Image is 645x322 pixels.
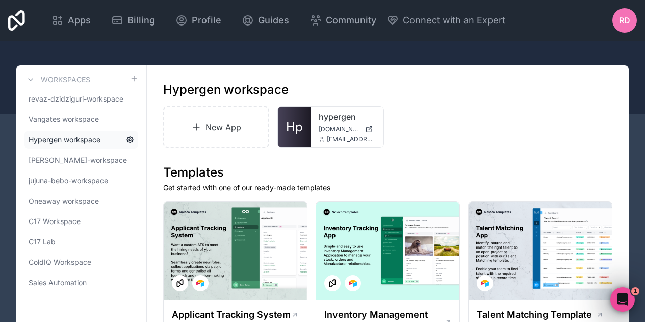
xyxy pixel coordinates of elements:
[24,73,90,86] a: Workspaces
[24,192,138,210] a: Oneaway workspace
[29,94,123,104] span: revaz-dzidziguri-workspace
[41,75,90,85] h3: Workspaces
[196,279,204,287] img: Airtable Logo
[481,279,489,287] img: Airtable Logo
[24,274,138,292] a: Sales Automation
[619,14,630,27] span: RD
[29,176,108,186] span: jujuna-bebo-workspace
[29,155,127,165] span: [PERSON_NAME]-workspace
[278,107,311,147] a: Hp
[29,135,100,145] span: Hypergen workspace
[610,287,635,312] iframe: Intercom live chat
[127,13,155,28] span: Billing
[163,82,289,98] h1: Hypergen workspace
[477,308,592,322] h1: Talent Matching Template
[43,9,99,32] a: Apps
[319,125,375,133] a: [DOMAIN_NAME]
[24,151,138,169] a: [PERSON_NAME]-workspace
[29,237,56,247] span: C17 Lab
[163,106,269,148] a: New App
[29,196,99,206] span: Oneaway workspace
[349,279,357,287] img: Airtable Logo
[167,9,229,32] a: Profile
[29,216,81,227] span: C17 Workspace
[29,257,91,267] span: ColdIQ Workspace
[319,111,375,123] a: hypergen
[286,119,303,135] span: Hp
[29,278,87,288] span: Sales Automation
[327,135,375,143] span: [EMAIL_ADDRESS][DOMAIN_NAME]
[258,13,289,28] span: Guides
[326,13,376,28] span: Community
[234,9,297,32] a: Guides
[24,131,138,149] a: Hypergen workspace
[24,90,138,108] a: revaz-dzidziguri-workspace
[163,183,612,193] p: Get started with one of our ready-made templates
[172,308,291,322] h1: Applicant Tracking System
[68,13,91,28] span: Apps
[403,13,505,28] span: Connect with an Expert
[631,287,639,295] span: 1
[24,253,138,271] a: ColdIQ Workspace
[24,171,138,190] a: jujuna-bebo-workspace
[386,13,505,28] button: Connect with an Expert
[24,110,138,129] a: Vangates workspace
[29,114,99,125] span: Vangates workspace
[24,233,138,251] a: C17 Lab
[163,164,612,181] h1: Templates
[319,125,360,133] span: [DOMAIN_NAME]
[301,9,384,32] a: Community
[103,9,163,32] a: Billing
[192,13,221,28] span: Profile
[24,212,138,231] a: C17 Workspace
